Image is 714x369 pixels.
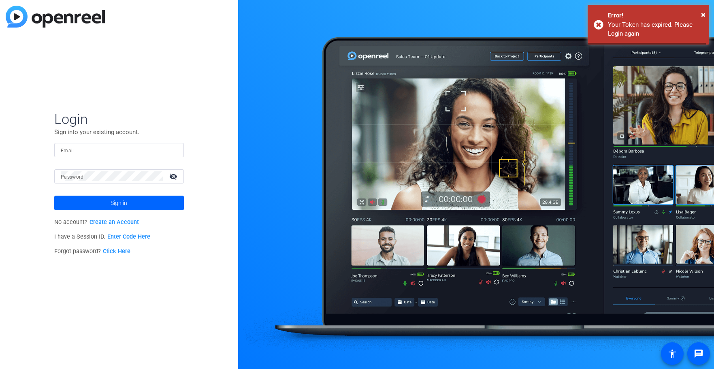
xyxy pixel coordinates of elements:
[54,128,184,137] p: Sign into your existing account.
[694,349,703,358] mat-icon: message
[54,248,130,255] span: Forgot password?
[6,6,105,28] img: blue-gradient.svg
[107,233,150,240] a: Enter Code Here
[54,219,139,226] span: No account?
[61,174,84,180] mat-label: Password
[608,20,703,38] div: Your Token has expired. Please Login again
[608,11,703,20] div: Error!
[90,219,139,226] a: Create an Account
[701,10,705,19] span: ×
[54,111,184,128] span: Login
[164,171,184,182] mat-icon: visibility_off
[103,248,130,255] a: Click Here
[111,193,127,213] span: Sign in
[667,349,677,358] mat-icon: accessibility
[54,233,150,240] span: I have a Session ID.
[54,196,184,210] button: Sign in
[701,9,705,21] button: Close
[61,145,177,155] input: Enter Email Address
[61,148,74,154] mat-label: Email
